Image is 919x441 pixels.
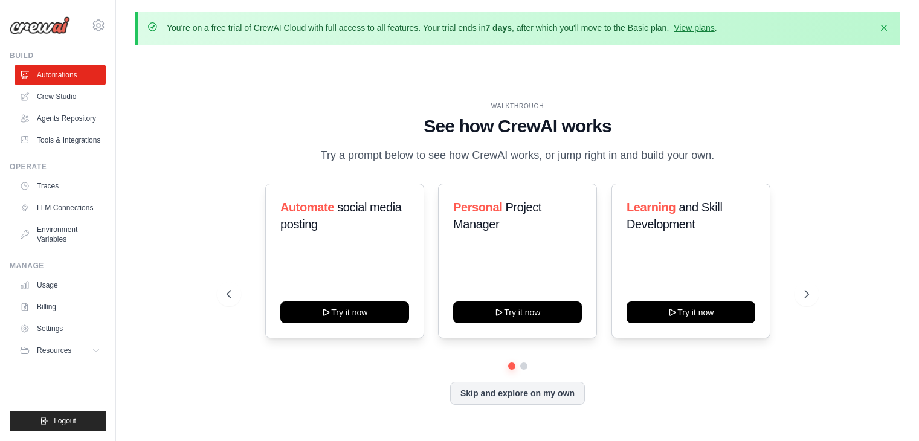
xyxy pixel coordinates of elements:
[10,51,106,60] div: Build
[315,147,721,164] p: Try a prompt below to see how CrewAI works, or jump right in and build your own.
[15,341,106,360] button: Resources
[10,162,106,172] div: Operate
[15,220,106,249] a: Environment Variables
[453,301,582,323] button: Try it now
[10,411,106,431] button: Logout
[227,101,809,111] div: WALKTHROUGH
[627,301,755,323] button: Try it now
[10,261,106,271] div: Manage
[15,275,106,295] a: Usage
[227,115,809,137] h1: See how CrewAI works
[674,23,714,33] a: View plans
[15,176,106,196] a: Traces
[280,201,334,214] span: Automate
[485,23,512,33] strong: 7 days
[15,109,106,128] a: Agents Repository
[280,201,402,231] span: social media posting
[627,201,722,231] span: and Skill Development
[54,416,76,426] span: Logout
[15,297,106,317] a: Billing
[15,319,106,338] a: Settings
[15,87,106,106] a: Crew Studio
[280,301,409,323] button: Try it now
[627,201,676,214] span: Learning
[10,16,70,34] img: Logo
[167,22,717,34] p: You're on a free trial of CrewAI Cloud with full access to all features. Your trial ends in , aft...
[450,382,585,405] button: Skip and explore on my own
[15,198,106,217] a: LLM Connections
[15,130,106,150] a: Tools & Integrations
[15,65,106,85] a: Automations
[453,201,502,214] span: Personal
[37,346,71,355] span: Resources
